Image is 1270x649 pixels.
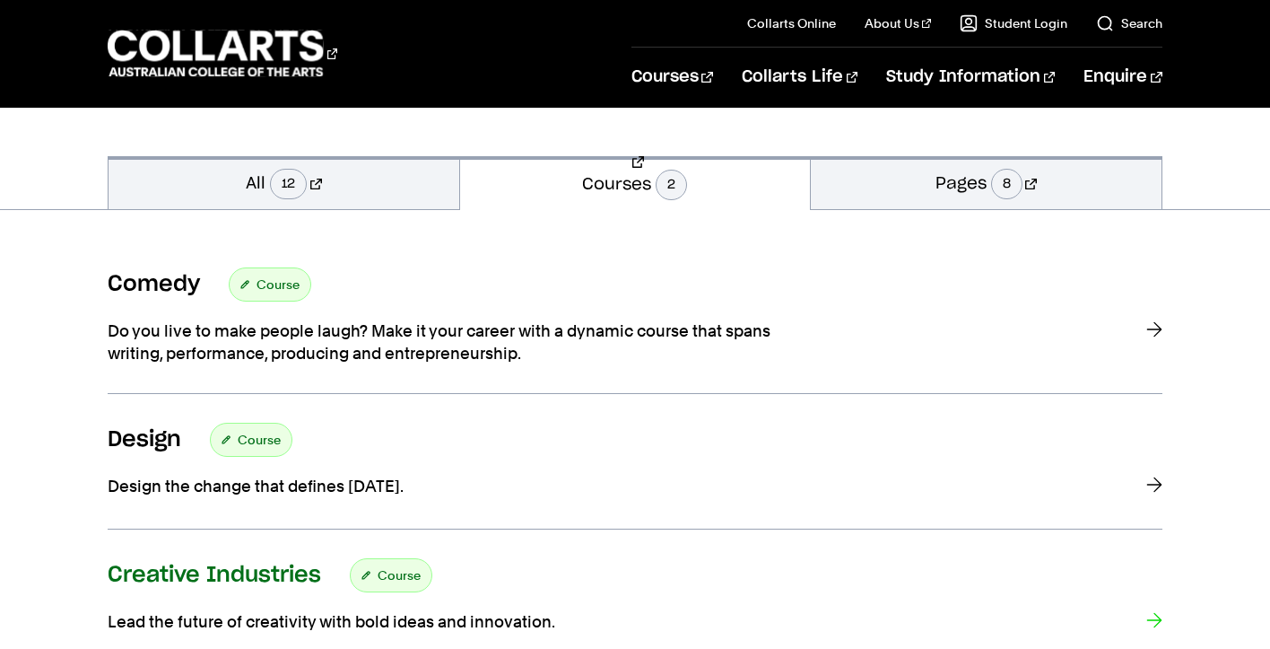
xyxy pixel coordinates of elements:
div: Go to homepage [108,28,337,79]
span: 8 [991,169,1022,199]
a: Design Course Design the change that defines [DATE]. [108,423,1161,530]
a: About Us [865,14,931,32]
a: Pages8 [811,156,1161,209]
span: Course [378,563,421,588]
span: 2 [656,170,687,200]
a: Study Information [886,48,1055,107]
p: Design the change that defines [DATE]. [108,475,825,497]
span: Course [257,272,300,297]
a: Search [1096,14,1162,32]
span: 12 [270,169,307,199]
a: Enquire [1083,48,1161,107]
h3: Creative Industries [108,562,321,589]
h3: Comedy [108,271,200,298]
a: Student Login [960,14,1067,32]
a: Collarts Life [742,48,857,107]
a: Courses2 [460,156,810,210]
a: Collarts Online [747,14,836,32]
span: Course [238,427,281,452]
a: Comedy Course Do you live to make people laugh? Make it your career with a dynamic course that sp... [108,267,1161,394]
p: Do you live to make people laugh? Make it your career with a dynamic course that spans writing, p... [108,320,825,364]
a: Courses [631,48,713,107]
p: Lead the future of creativity with bold ideas and innovation. [108,610,825,633]
h3: Design [108,426,181,453]
a: All12 [109,156,458,209]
